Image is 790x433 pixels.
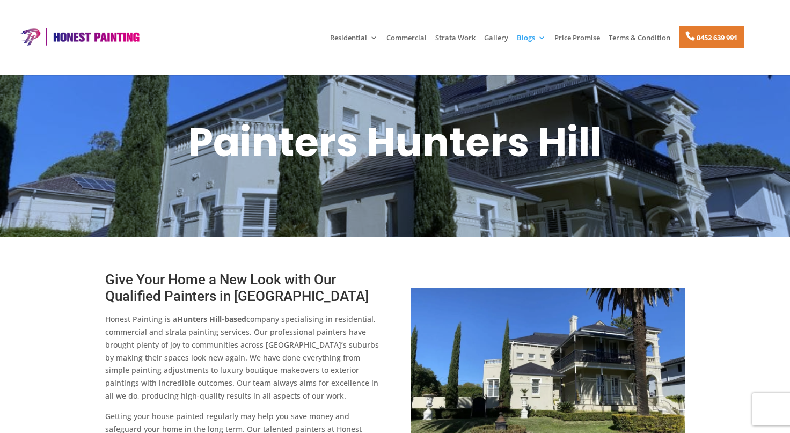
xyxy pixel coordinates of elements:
[105,271,379,310] h2: Give Your Home a New Look with Our Qualified Painters in [GEOGRAPHIC_DATA]
[330,34,378,52] a: Residential
[609,34,670,52] a: Terms & Condition
[16,27,143,46] img: Honest Painting
[105,313,379,410] p: Honest Painting is a company specialising in residential, commercial and strata painting services...
[386,34,427,52] a: Commercial
[188,115,602,170] strong: Painters Hunters Hill
[484,34,508,52] a: Gallery
[517,34,546,52] a: Blogs
[177,314,246,324] strong: Hunters Hill-based
[679,26,744,48] a: 0452 639 991
[554,34,600,52] a: Price Promise
[435,34,476,52] a: Strata Work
